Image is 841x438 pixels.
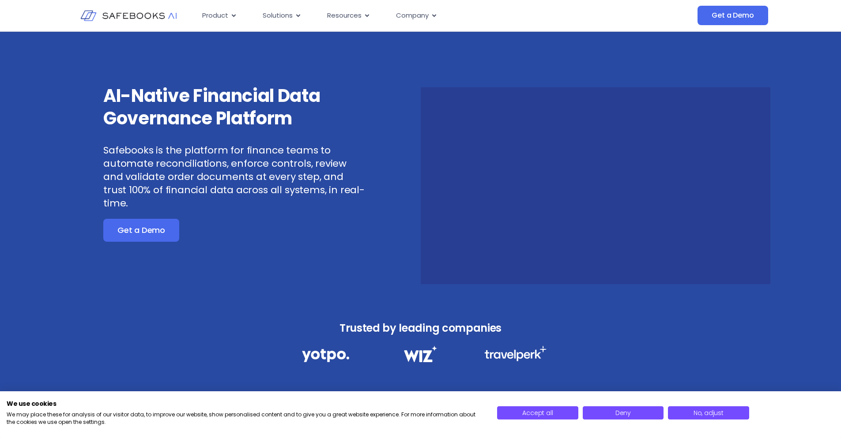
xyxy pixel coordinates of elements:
[7,400,484,408] h2: We use cookies
[103,219,179,242] a: Get a Demo
[103,144,366,210] p: Safebooks is the platform for finance teams to automate reconciliations, enforce controls, review...
[283,319,559,337] h3: Trusted by leading companies
[400,346,441,362] img: Financial Data Governance 2
[694,408,724,417] span: No, adjust
[302,346,349,365] img: Financial Data Governance 1
[497,406,578,419] button: Accept all cookies
[117,226,165,235] span: Get a Demo
[327,11,362,21] span: Resources
[712,11,754,20] span: Get a Demo
[522,408,553,417] span: Accept all
[263,11,293,21] span: Solutions
[103,85,366,130] h3: AI-Native Financial Data Governance Platform
[202,11,228,21] span: Product
[195,7,609,24] div: Menu Toggle
[195,7,609,24] nav: Menu
[484,346,547,361] img: Financial Data Governance 3
[668,406,749,419] button: Adjust cookie preferences
[698,6,768,25] a: Get a Demo
[7,411,484,426] p: We may place these for analysis of our visitor data, to improve our website, show personalised co...
[615,408,631,417] span: Deny
[583,406,664,419] button: Deny all cookies
[396,11,429,21] span: Company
